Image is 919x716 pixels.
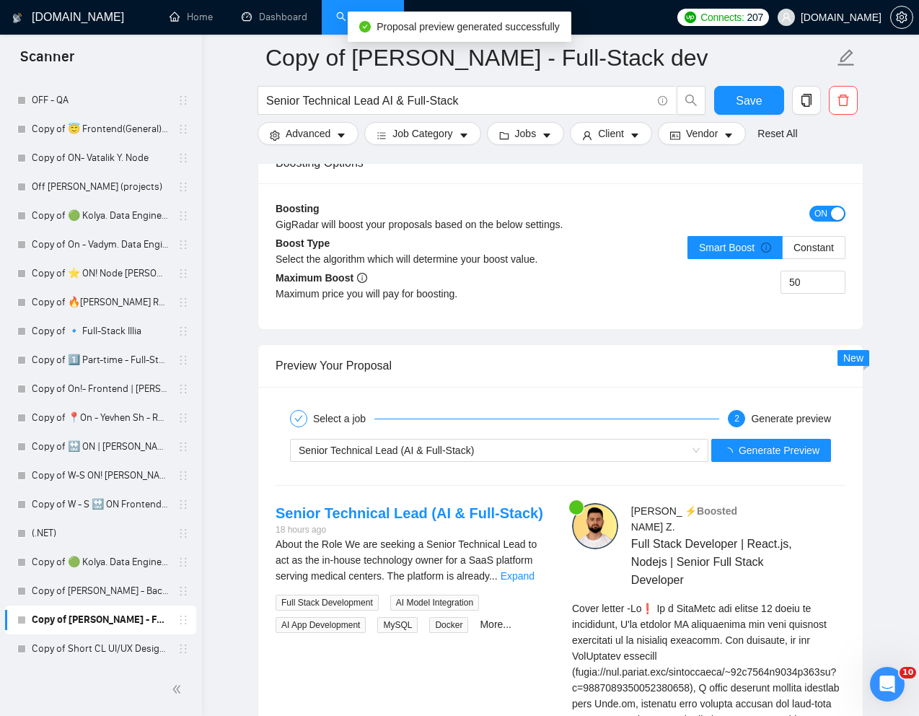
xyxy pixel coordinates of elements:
a: Copy of On!- Frontend | [PERSON_NAME] [32,375,169,403]
a: Copy of [PERSON_NAME] - Full-Stack dev [32,606,169,634]
span: Job Category [392,126,452,141]
a: Copy of W - S 🔛 ON Frontend - [PERSON_NAME] B | React [32,490,169,519]
span: idcard [670,130,680,141]
span: Generate Preview [739,442,819,458]
a: Copy of [PERSON_NAME] - Backend [32,577,169,606]
span: holder [177,354,189,366]
span: holder [177,152,189,164]
a: Copy of On - Vadym. Data Engineer - General [32,230,169,259]
span: holder [177,123,189,135]
a: Copy of ON- Vatalik Y. Node [32,144,169,173]
span: holder [177,268,189,279]
span: holder [177,643,189,655]
a: Copy of 🔛 ON | [PERSON_NAME] B | Frontend/React [32,432,169,461]
div: Maximum price you will pay for boosting. [276,286,560,302]
a: Copy of 🟢 Kolya. Data Engineer - General [32,201,169,230]
span: Full Stack Developer | React.js, Nodejs | Senior Full Stack Developer [631,535,803,589]
span: holder [177,470,189,481]
span: ... [489,570,498,582]
span: holder [177,383,189,395]
span: New [843,352,863,364]
span: About the Role We are seeking a Senior Technical Lead to act as the in-house technology owner for... [276,538,537,582]
a: Copy of 🔹 Full-Stack Illia [32,317,169,346]
button: userClientcaret-down [570,122,652,145]
span: holder [177,326,189,337]
span: caret-down [724,130,734,141]
span: AI App Development [276,617,366,633]
a: Copy of ⭐️ ON! Node [PERSON_NAME] [32,259,169,288]
button: folderJobscaret-down [487,122,565,145]
span: Client [598,126,624,141]
div: About the Role We are seeking a Senior Technical Lead to act as the in-house technology owner for... [276,536,549,584]
a: dashboardDashboard [242,11,307,23]
img: c1KlPsBsMF3GODfU_H7KM9omajHWWS6ezOBo-K3Px-HuEEPsuq1SjqXh9C5koNVxvv [572,503,618,549]
span: user [781,12,791,22]
a: Expand [501,570,535,582]
div: GigRadar will boost your proposals based on the below settings. [276,217,703,232]
span: Proposal preview generated successfully [377,21,560,32]
b: Boosting [276,203,320,214]
span: 2 [734,414,739,424]
span: Smart Boost [699,242,771,253]
span: Advanced [286,126,330,141]
span: info-circle [357,273,367,283]
span: holder [177,297,189,308]
span: check [294,414,303,423]
span: info-circle [658,96,667,105]
span: [PERSON_NAME] Z . [631,505,682,533]
span: holder [177,441,189,453]
span: search [677,94,705,107]
button: barsJob Categorycaret-down [364,122,480,145]
a: OFF - QA [32,86,169,115]
span: holder [177,95,189,106]
b: Maximum Boost [276,272,367,284]
span: delete [830,94,857,107]
span: user [582,130,592,141]
span: setting [270,130,280,141]
span: ON [814,206,827,222]
button: idcardVendorcaret-down [658,122,746,145]
a: Copy of 1️⃣ Part-time - Full-Stack Vitalii [32,346,169,375]
span: caret-down [542,130,552,141]
a: searchScanner [336,11,390,23]
button: Save [714,86,784,115]
span: Connects: [700,9,744,25]
div: Select the algorithm which will determine your boost value. [276,251,560,267]
span: Full Stack Development [276,595,379,611]
span: caret-down [630,130,640,141]
span: 207 [747,9,763,25]
span: holder [177,499,189,510]
span: caret-down [459,130,469,141]
span: copy [793,94,820,107]
span: holder [177,210,189,222]
div: Generate preview [751,410,831,427]
div: Select a job [313,410,374,427]
span: ⚡️Boosted [685,505,737,517]
button: settingAdvancedcaret-down [258,122,359,145]
a: More... [480,619,511,630]
a: Copy of W-S ON! [PERSON_NAME]/ React Native [32,461,169,490]
span: MySQL [377,617,418,633]
span: Scanner [9,46,86,77]
input: Search Freelance Jobs... [266,92,651,110]
span: Docker [429,617,468,633]
span: check-circle [359,21,371,32]
button: search [677,86,705,115]
a: Copy of 🔥[PERSON_NAME] React General [32,288,169,317]
span: Save [736,92,762,110]
button: setting [890,6,913,29]
button: delete [829,86,858,115]
span: double-left [172,682,186,697]
a: Copy of 📍On - Yevhen Sh - React General [32,403,169,432]
span: Jobs [515,126,537,141]
input: Scanner name... [265,40,834,76]
span: caret-down [336,130,346,141]
a: Copy of 🟢 Kolya. Data Engineer - General [32,548,169,577]
a: Reset All [757,126,797,141]
span: Constant [793,242,834,253]
img: upwork-logo.png [685,12,696,23]
a: Senior Technical Lead (AI & Full-Stack) [276,505,543,521]
button: copy [792,86,821,115]
b: Boost Type [276,237,330,249]
span: bars [377,130,387,141]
